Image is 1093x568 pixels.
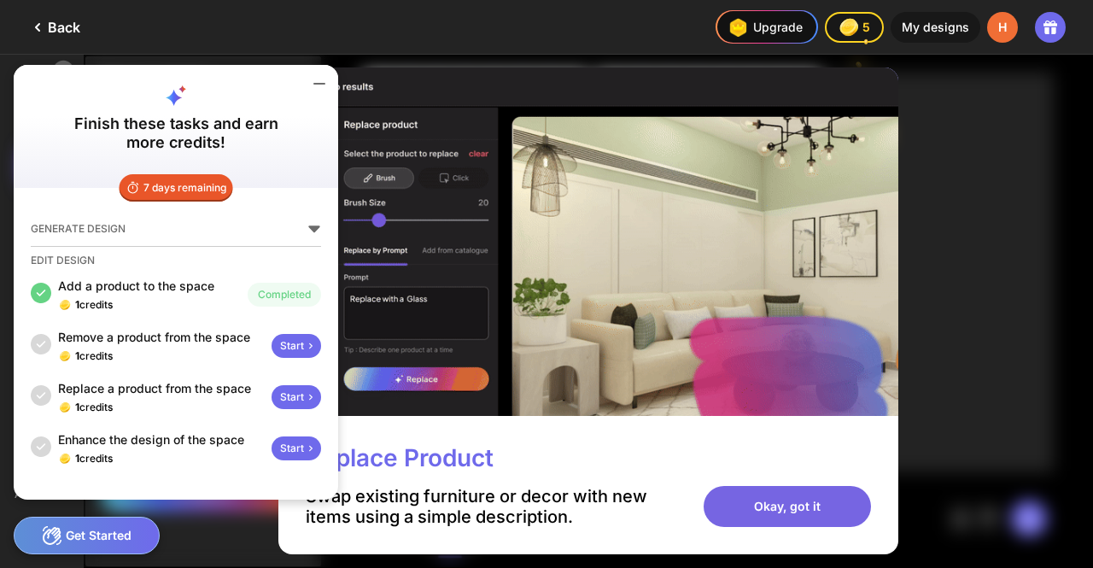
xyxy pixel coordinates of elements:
[58,431,265,448] div: Enhance the design of the space
[248,283,321,307] div: Completed
[704,486,871,527] div: Okay, got it
[987,12,1018,43] div: H
[14,517,160,554] div: Get Started
[75,298,79,311] span: 1
[724,14,751,41] img: upgrade-nav-btn-icon.gif
[75,349,113,363] div: credits
[75,349,79,362] span: 1
[278,67,897,416] img: Editor-gif-fullscreen-replace.gif
[306,443,494,472] div: Replace Product
[891,12,980,43] div: My designs
[272,436,321,460] div: Start
[75,452,113,466] div: credits
[75,452,79,465] span: 1
[31,222,126,236] div: GENERATE DESIGN
[272,334,321,358] div: Start
[58,278,241,295] div: Add a product to the space
[75,401,113,414] div: credits
[27,17,80,38] div: Back
[31,254,95,267] div: EDIT DESIGN
[862,20,874,34] span: 5
[58,329,265,346] div: Remove a product from the space
[75,401,79,413] span: 1
[62,114,289,152] div: Finish these tasks and earn more credits!
[272,385,321,409] div: Start
[58,380,265,397] div: Replace a product from the space
[306,486,647,527] div: Swap existing furniture or decor with new items using a simple description.
[75,298,113,312] div: credits
[724,14,803,41] div: Upgrade
[120,174,233,202] div: 7 days remaining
